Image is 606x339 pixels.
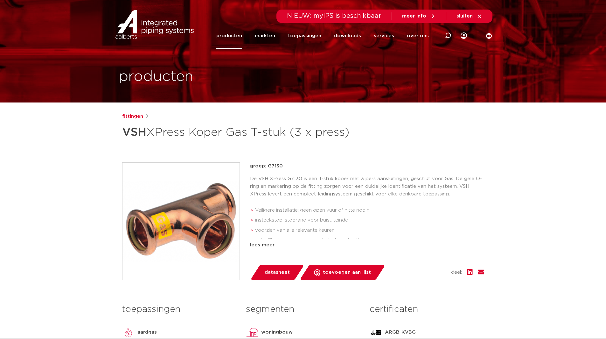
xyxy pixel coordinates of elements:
p: ARGB-KVBG [385,328,416,336]
li: voorzien van alle relevante keuren [255,225,484,236]
span: toevoegen aan lijst [323,267,371,278]
h3: certificaten [370,303,484,316]
div: lees meer [250,241,484,249]
span: deel: [451,269,462,276]
h3: toepassingen [122,303,236,316]
nav: Menu [216,23,429,49]
a: toepassingen [288,23,321,49]
a: over ons [407,23,429,49]
p: groep: G7130 [250,162,484,170]
span: sluiten [456,14,473,18]
p: De VSH XPress G7130 is een T-stuk koper met 3 pers aansluitingen, geschikt voor Gas. De gele O-ri... [250,175,484,198]
a: markten [255,23,275,49]
a: producten [216,23,242,49]
img: Product Image for VSH XPress Koper Gas T-stuk (3 x press) [122,163,240,280]
div: my IPS [461,23,467,49]
a: downloads [334,23,361,49]
p: aardgas [137,328,157,336]
a: services [374,23,394,49]
p: woningbouw [261,328,293,336]
img: aardgas [122,326,135,339]
a: datasheet [250,265,304,280]
strong: VSH [122,127,146,138]
li: duidelijke herkenning van materiaal en afmeting [255,236,484,246]
span: meer info [402,14,426,18]
img: woningbouw [246,326,259,339]
a: fittingen [122,113,143,120]
h3: segmenten [246,303,360,316]
a: meer info [402,13,436,19]
span: NIEUW: myIPS is beschikbaar [287,13,381,19]
img: ARGB-KVBG [370,326,382,339]
h1: XPress Koper Gas T-stuk (3 x press) [122,123,361,142]
li: Veiligere installatie: geen open vuur of hitte nodig [255,205,484,215]
li: insteekstop: stoprand voor buisuiteinde [255,215,484,225]
h1: producten [119,67,193,87]
span: datasheet [265,267,290,278]
a: sluiten [456,13,482,19]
